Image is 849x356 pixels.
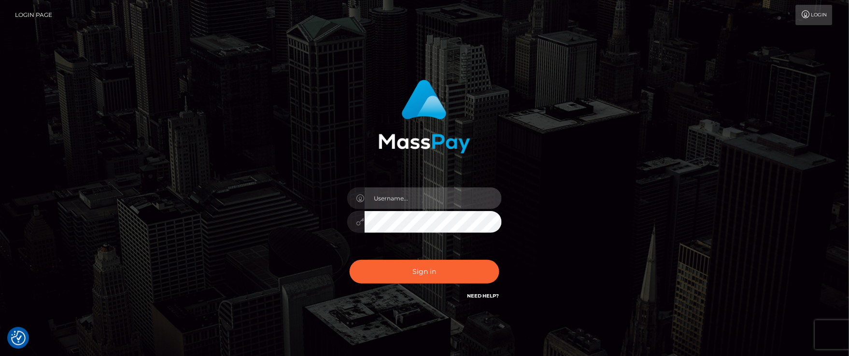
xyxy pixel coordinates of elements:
a: Login [796,5,833,25]
a: Need Help? [467,293,499,299]
img: MassPay Login [379,80,470,154]
button: Consent Preferences [11,331,26,345]
a: Login Page [15,5,52,25]
button: Sign in [350,260,499,284]
img: Revisit consent button [11,331,26,345]
input: Username... [365,187,502,209]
